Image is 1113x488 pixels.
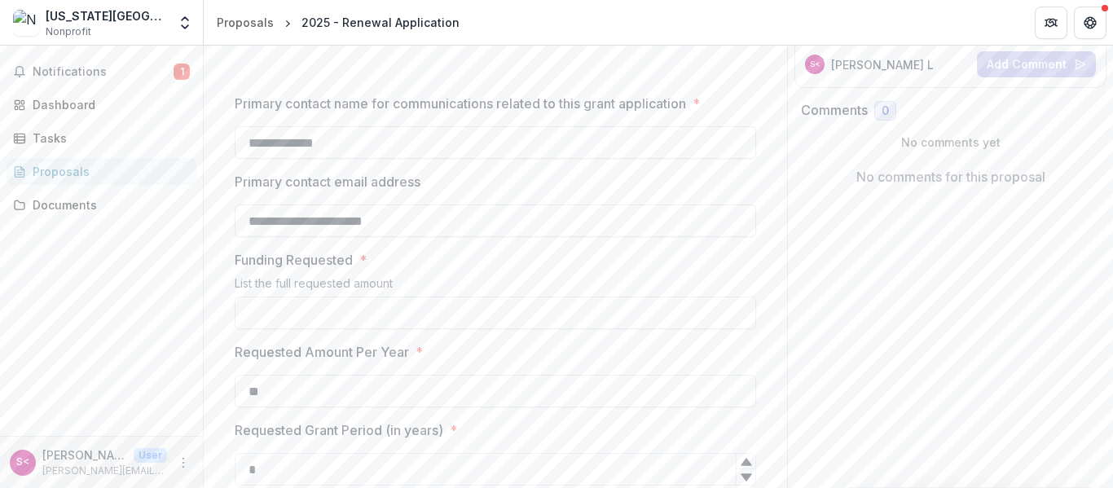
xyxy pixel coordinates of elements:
p: No comments yet [801,134,1100,151]
button: Notifications1 [7,59,196,85]
p: [PERSON_NAME][EMAIL_ADDRESS][DOMAIN_NAME] [42,464,167,478]
button: Get Help [1074,7,1106,39]
a: Documents [7,191,196,218]
button: More [174,453,193,473]
p: User [134,448,167,463]
p: [PERSON_NAME] L [831,56,934,73]
span: Nonprofit [46,24,91,39]
a: Dashboard [7,91,196,118]
nav: breadcrumb [210,11,466,34]
div: Documents [33,196,183,213]
div: Dashboard [33,96,183,113]
a: Tasks [7,125,196,152]
a: Proposals [210,11,280,34]
p: Funding Requested [235,250,353,270]
img: New Mexico Center on Law and Poverty Inc [13,10,39,36]
div: 2025 - Renewal Application [301,14,460,31]
div: Proposals [33,163,183,180]
span: 1 [174,64,190,80]
p: Primary contact name for communications related to this grant application [235,94,686,113]
p: Requested Amount Per Year [235,342,409,362]
button: Add Comment [977,51,1096,77]
p: Requested Grant Period (in years) [235,420,443,440]
div: List the full requested amount [235,276,756,297]
div: [US_STATE][GEOGRAPHIC_DATA] on Law and Poverty Inc [46,7,167,24]
button: Open entity switcher [174,7,196,39]
div: Proposals [217,14,274,31]
div: Tasks [33,130,183,147]
a: Proposals [7,158,196,185]
p: Primary contact email address [235,172,420,191]
span: 0 [882,104,889,118]
div: Stacey Leaman <stacey@nmpovertylaw.org> [16,457,29,468]
p: No comments for this proposal [856,167,1045,187]
button: Partners [1035,7,1067,39]
p: [PERSON_NAME] <[PERSON_NAME][EMAIL_ADDRESS][DOMAIN_NAME]> [42,446,127,464]
span: Notifications [33,65,174,79]
div: Stacey Leaman <stacey@nmpovertylaw.org> [810,60,820,68]
h2: Comments [801,103,868,118]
